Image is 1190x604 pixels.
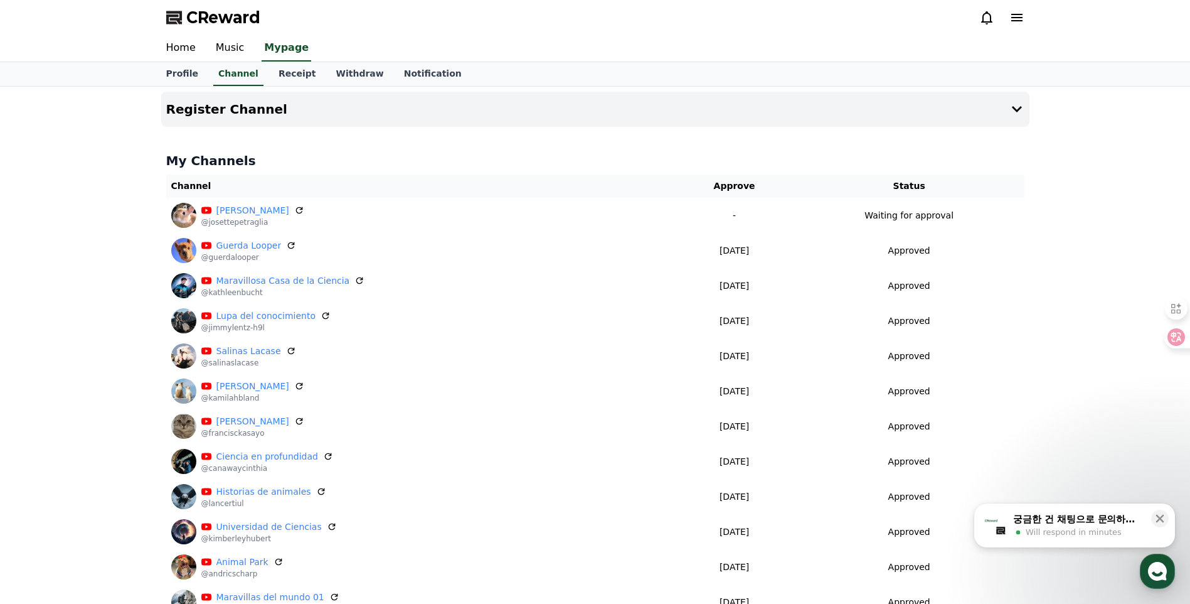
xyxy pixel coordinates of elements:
a: Messages [83,398,162,429]
img: Guerda Looper [171,238,196,263]
p: @francisckasayo [201,428,304,438]
img: Universidad de Ciencias [171,519,196,544]
p: - [679,209,789,222]
p: [DATE] [679,279,789,293]
a: Maravillas del mundo 01 [216,591,324,604]
p: Approved [888,526,930,539]
a: Mypage [262,35,311,62]
img: Kamilah Bland [171,379,196,404]
span: Messages [104,418,141,428]
th: Channel [166,175,675,198]
p: @kamilahbland [201,393,304,403]
a: Profile [156,62,208,86]
a: Withdraw [326,62,393,86]
p: @salinaslacase [201,358,296,368]
a: Channel [213,62,263,86]
p: Approved [888,385,930,398]
p: Approved [888,490,930,504]
img: Animal Park [171,554,196,580]
p: @kathleenbucht [201,288,365,298]
img: Salinas Lacase [171,343,196,369]
p: [DATE] [679,350,789,363]
span: Home [32,417,54,427]
img: Lupa del conocimiento [171,308,196,333]
p: @kimberleyhubert [201,534,337,544]
a: Animal Park [216,556,268,569]
a: Historias de animales [216,485,311,499]
p: [DATE] [679,526,789,539]
a: Guerda Looper [216,239,282,252]
p: @jimmylentz-h9l [201,323,331,333]
h4: Register Channel [166,102,287,116]
p: [DATE] [679,561,789,574]
a: Universidad de Ciencias [216,520,322,534]
p: [DATE] [679,315,789,328]
p: Approved [888,315,930,328]
img: Historias de animales [171,484,196,509]
p: @andricscharp [201,569,284,579]
img: Ciencia en profundidad [171,449,196,474]
img: Josette Petraglia [171,203,196,228]
p: Waiting for approval [864,209,954,222]
img: Maravillosa Casa de la Ciencia [171,273,196,298]
p: Approved [888,420,930,433]
a: Music [206,35,255,62]
p: Approved [888,561,930,574]
img: Franciscka Sayo [171,414,196,439]
a: Maravillosa Casa de la Ciencia [216,274,350,288]
a: Receipt [268,62,326,86]
p: [DATE] [679,385,789,398]
p: @guerdalooper [201,252,297,262]
th: Status [794,175,1024,198]
a: Settings [162,398,241,429]
a: [PERSON_NAME] [216,204,289,217]
button: Register Channel [161,92,1029,127]
p: Approved [888,244,930,257]
p: [DATE] [679,420,789,433]
a: Home [156,35,206,62]
p: [DATE] [679,490,789,504]
th: Approve [674,175,794,198]
p: [DATE] [679,455,789,468]
p: [DATE] [679,244,789,257]
a: Salinas Lacase [216,345,281,358]
a: Ciencia en profundidad [216,450,318,463]
p: @lancertiul [201,499,326,509]
a: [PERSON_NAME] [216,415,289,428]
a: Lupa del conocimiento [216,310,316,323]
a: Notification [394,62,472,86]
span: CReward [186,8,260,28]
a: CReward [166,8,260,28]
p: Approved [888,279,930,293]
a: Home [4,398,83,429]
span: Settings [186,417,216,427]
p: Approved [888,350,930,363]
p: @josettepetraglia [201,217,304,227]
p: Approved [888,455,930,468]
p: @canawaycinthia [201,463,333,473]
a: [PERSON_NAME] [216,380,289,393]
h4: My Channels [166,152,1024,170]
